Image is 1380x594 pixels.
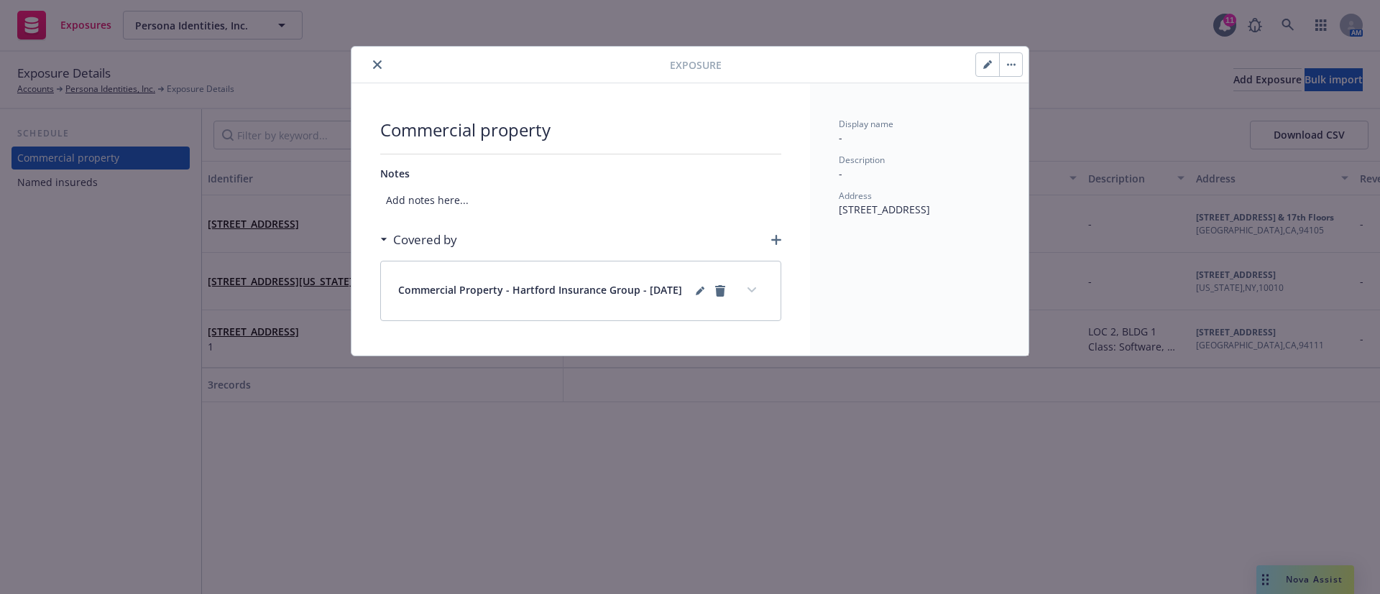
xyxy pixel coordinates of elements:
[839,154,885,166] span: Description
[380,187,781,213] span: Add notes here...
[839,203,930,216] span: [STREET_ADDRESS]
[839,118,893,130] span: Display name
[381,261,781,320] div: Commercial Property - Hartford Insurance Group - [DATE]editPencilremoveexpand content
[398,282,682,300] span: Commercial Property - Hartford Insurance Group - [DATE]
[380,118,781,142] span: Commercial property
[380,167,410,180] span: Notes
[393,231,457,249] h3: Covered by
[670,57,722,73] span: Exposure
[839,167,842,180] span: -
[369,56,386,73] button: close
[839,131,842,144] span: -
[740,279,763,302] button: expand content
[839,190,872,202] span: Address
[380,231,457,249] div: Covered by
[712,282,729,300] a: remove
[691,282,709,300] a: editPencil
